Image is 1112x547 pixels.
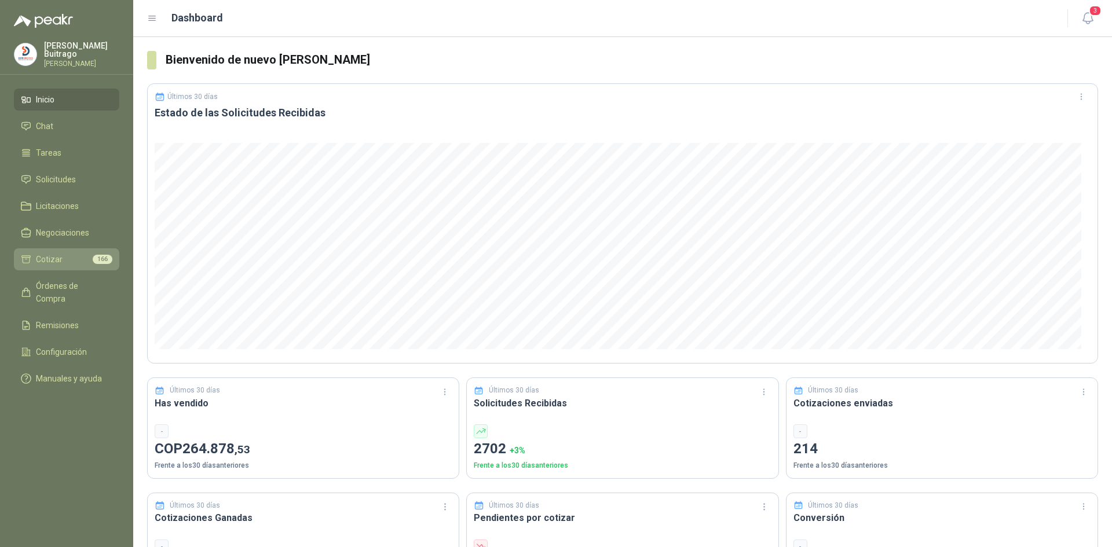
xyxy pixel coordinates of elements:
span: Negociaciones [36,226,89,239]
span: Tareas [36,146,61,159]
button: 3 [1077,8,1098,29]
p: Últimos 30 días [170,385,220,396]
a: Licitaciones [14,195,119,217]
h3: Has vendido [155,396,452,410]
h3: Estado de las Solicitudes Recibidas [155,106,1091,120]
h1: Dashboard [171,10,223,26]
p: Frente a los 30 días anteriores [793,460,1091,471]
span: 264.878 [182,440,250,457]
span: Remisiones [36,319,79,332]
h3: Solicitudes Recibidas [474,396,771,410]
a: Configuración [14,341,119,363]
div: - [155,424,169,438]
h3: Pendientes por cotizar [474,511,771,525]
span: Licitaciones [36,200,79,212]
a: Órdenes de Compra [14,275,119,310]
a: Inicio [14,89,119,111]
a: Cotizar166 [14,248,119,270]
span: Inicio [36,93,54,106]
a: Chat [14,115,119,137]
span: Órdenes de Compra [36,280,108,305]
span: ,53 [235,443,250,456]
p: Frente a los 30 días anteriores [474,460,771,471]
div: - [793,424,807,438]
h3: Cotizaciones enviadas [793,396,1091,410]
p: 214 [793,438,1091,460]
span: Chat [36,120,53,133]
a: Manuales y ayuda [14,368,119,390]
span: 3 [1089,5,1102,16]
p: 2702 [474,438,771,460]
p: [PERSON_NAME] Buitrago [44,42,119,58]
span: 166 [93,255,112,264]
a: Solicitudes [14,168,119,190]
p: Últimos 30 días [170,500,220,511]
p: Últimos 30 días [808,500,858,511]
a: Remisiones [14,314,119,336]
a: Tareas [14,142,119,164]
span: Manuales y ayuda [36,372,102,385]
span: Cotizar [36,253,63,266]
p: Últimos 30 días [808,385,858,396]
h3: Cotizaciones Ganadas [155,511,452,525]
h3: Conversión [793,511,1091,525]
p: Últimos 30 días [489,500,539,511]
img: Company Logo [14,43,36,65]
p: [PERSON_NAME] [44,60,119,67]
p: Últimos 30 días [167,93,218,101]
p: Frente a los 30 días anteriores [155,460,452,471]
p: COP [155,438,452,460]
span: + 3 % [510,446,525,455]
span: Solicitudes [36,173,76,186]
img: Logo peakr [14,14,73,28]
h3: Bienvenido de nuevo [PERSON_NAME] [166,51,1098,69]
p: Últimos 30 días [489,385,539,396]
span: Configuración [36,346,87,358]
a: Negociaciones [14,222,119,244]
